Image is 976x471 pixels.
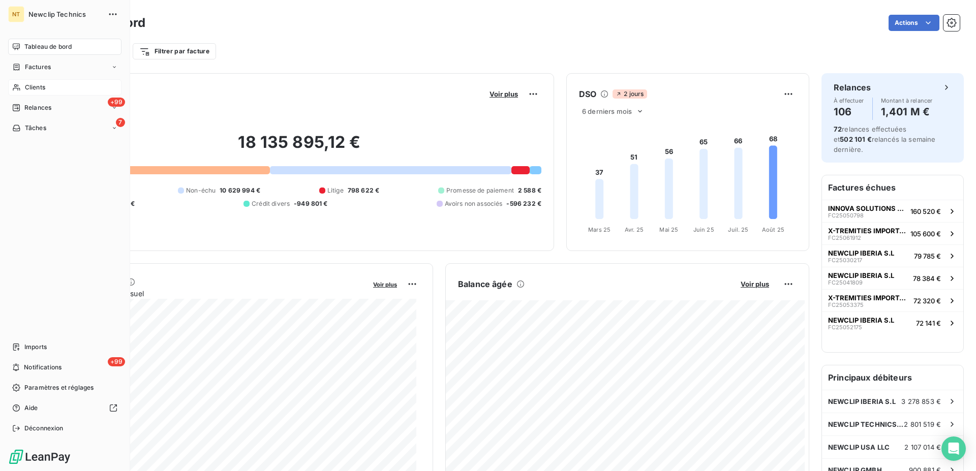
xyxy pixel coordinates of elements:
span: X-TREMITIES IMPORTADORA E DISTRIBUI [828,227,906,235]
span: Voir plus [490,90,518,98]
span: FC25050798 [828,212,864,218]
button: Actions [889,15,939,31]
a: +99Relances [8,100,121,116]
span: Factures [25,62,51,72]
span: 2 801 519 € [904,420,941,428]
span: NEWCLIP IBERIA S.L [828,249,894,257]
span: FC25030217 [828,257,862,263]
span: 798 622 € [348,186,379,195]
span: Non-échu [186,186,216,195]
a: Tableau de bord [8,39,121,55]
span: Tableau de bord [24,42,72,51]
span: 105 600 € [910,230,941,238]
tspan: Mai 25 [659,226,678,233]
span: Voir plus [373,281,397,288]
h4: 1,401 M € [881,104,933,120]
span: Litige [327,186,344,195]
span: 502 101 € [840,135,871,143]
span: 3 278 853 € [901,397,941,405]
span: 2 jours [613,89,647,99]
span: FC25052175 [828,324,862,330]
span: 2 107 014 € [904,443,941,451]
span: 6 derniers mois [582,107,632,115]
a: Paramètres et réglages [8,380,121,396]
h6: Relances [834,81,871,93]
a: Factures [8,59,121,75]
h4: 106 [834,104,864,120]
span: INNOVA SOLUTIONS SPA [828,204,906,212]
span: 2 588 € [518,186,541,195]
a: Aide [8,400,121,416]
h6: Factures échues [822,175,963,200]
span: Chiffre d'affaires mensuel [57,288,366,299]
span: 160 520 € [910,207,941,215]
span: FC25061912 [828,235,861,241]
span: 79 785 € [914,252,941,260]
span: 10 629 994 € [220,186,260,195]
button: Voir plus [486,89,521,99]
button: Voir plus [370,279,400,289]
span: -949 801 € [294,199,328,208]
span: Paramètres et réglages [24,383,94,392]
span: 78 384 € [913,274,941,282]
span: NEWCLIP IBERIA S.L [828,316,894,324]
span: Aide [24,403,38,413]
button: NEWCLIP IBERIA S.LFC2505217572 141 € [822,311,963,334]
span: +99 [108,98,125,107]
span: FC25041809 [828,279,863,286]
tspan: Juin 25 [693,226,714,233]
span: 7 [116,118,125,127]
span: Montant à relancer [881,98,933,104]
tspan: Mars 25 [588,226,611,233]
span: Avoirs non associés [445,199,503,208]
span: X-TREMITIES IMPORTADORA E DISTRIBUI [828,294,909,302]
a: Imports [8,339,121,355]
tspan: Avr. 25 [625,226,644,233]
button: X-TREMITIES IMPORTADORA E DISTRIBUIFC2505337572 320 € [822,289,963,311]
span: -596 232 € [506,199,541,208]
h2: 18 135 895,12 € [57,132,541,163]
span: Imports [24,342,47,352]
span: Déconnexion [24,424,64,433]
span: 72 320 € [913,297,941,305]
button: X-TREMITIES IMPORTADORA E DISTRIBUIFC25061912105 600 € [822,222,963,244]
span: 72 141 € [916,319,941,327]
button: Filtrer par facture [133,43,216,59]
span: Tâches [25,123,46,133]
span: Relances [24,103,51,112]
span: Crédit divers [252,199,290,208]
h6: Principaux débiteurs [822,365,963,390]
span: NEWCLIP IBERIA S.L [828,397,896,405]
tspan: Août 25 [762,226,784,233]
h6: DSO [579,88,596,100]
a: 7Tâches [8,120,121,136]
span: Newclip Technics [28,10,102,18]
span: NEWCLIP USA LLC [828,443,890,451]
a: Clients [8,79,121,96]
button: NEWCLIP IBERIA S.LFC2503021779 785 € [822,244,963,267]
span: relances effectuées et relancés la semaine dernière. [834,125,936,153]
span: Clients [25,83,45,92]
div: NT [8,6,24,22]
button: Voir plus [738,279,772,289]
button: INNOVA SOLUTIONS SPAFC25050798160 520 € [822,200,963,222]
tspan: Juil. 25 [728,226,748,233]
span: À effectuer [834,98,864,104]
span: 72 [834,125,842,133]
span: +99 [108,357,125,366]
span: FC25053375 [828,302,864,308]
h6: Balance âgée [458,278,512,290]
span: Notifications [24,363,62,372]
span: NEWCLIP TECHNICS AUSTRALIA PTY [828,420,904,428]
div: Open Intercom Messenger [941,436,966,461]
img: Logo LeanPay [8,449,71,465]
span: NEWCLIP IBERIA S.L [828,271,894,279]
span: Voir plus [741,280,769,288]
button: NEWCLIP IBERIA S.LFC2504180978 384 € [822,267,963,289]
span: Promesse de paiement [446,186,514,195]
